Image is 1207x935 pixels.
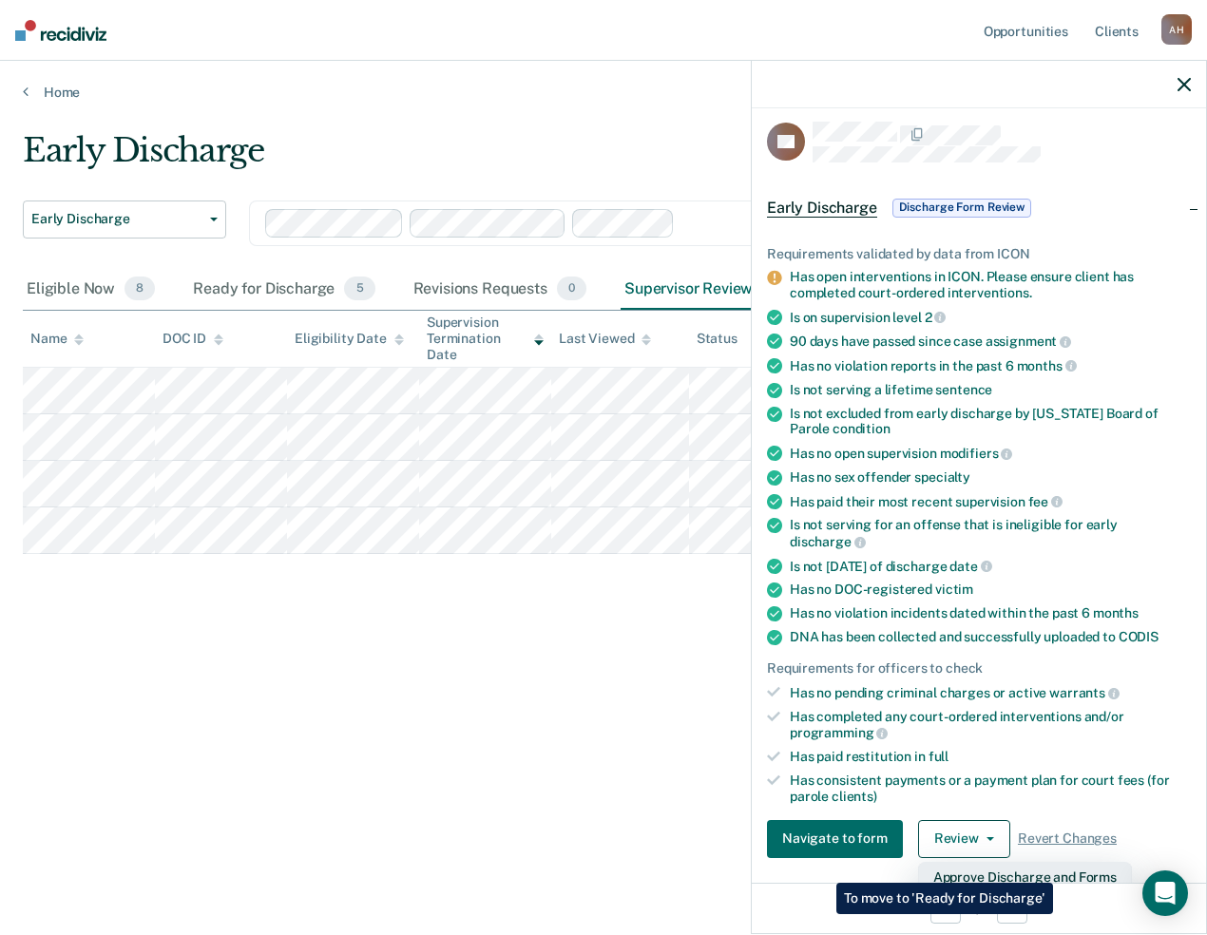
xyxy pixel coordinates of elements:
[31,211,202,227] span: Early Discharge
[914,469,970,485] span: specialty
[790,269,1191,301] div: Has open interventions in ICON. Please ensure client has completed court-ordered interventions.
[790,709,1191,741] div: Has completed any court-ordered interventions and/or
[790,406,1191,438] div: Is not excluded from early discharge by [US_STATE] Board of Parole
[697,331,738,347] div: Status
[23,131,1109,185] div: Early Discharge
[929,749,948,764] span: full
[1028,494,1063,509] span: fee
[410,269,590,311] div: Revisions Requests
[918,820,1010,858] button: Review
[752,883,1206,933] div: 2 / 4
[15,20,106,41] img: Recidiviz
[125,277,155,301] span: 8
[767,820,903,858] button: Navigate to form
[832,789,877,804] span: clients)
[833,421,891,436] span: condition
[790,773,1191,805] div: Has consistent payments or a payment plan for court fees (for parole
[767,199,877,218] span: Early Discharge
[790,445,1191,462] div: Has no open supervision
[935,382,992,397] span: sentence
[559,331,651,347] div: Last Viewed
[986,334,1071,349] span: assignment
[427,315,544,362] div: Supervision Termination Date
[790,684,1191,701] div: Has no pending criminal charges or active
[189,269,378,311] div: Ready for Discharge
[790,333,1191,350] div: 90 days have passed since case
[557,277,586,301] span: 0
[790,629,1191,645] div: DNA has been collected and successfully uploaded to
[1049,685,1120,700] span: warrants
[790,382,1191,398] div: Is not serving a lifetime
[23,84,1184,101] a: Home
[949,559,991,574] span: date
[790,357,1191,374] div: Has no violation reports in the past 6
[790,534,866,549] span: discharge
[790,309,1191,326] div: Is on supervision level
[30,331,84,347] div: Name
[790,517,1191,549] div: Is not serving for an offense that is ineligible for early
[918,862,1132,892] button: Approve Discharge and Forms
[1161,14,1192,45] div: A H
[790,469,1191,486] div: Has no sex offender
[767,246,1191,262] div: Requirements validated by data from ICON
[621,269,797,311] div: Supervisor Review
[1093,605,1139,620] span: months
[940,446,1013,461] span: modifiers
[295,331,404,347] div: Eligibility Date
[1017,358,1077,373] span: months
[752,178,1206,239] div: Early DischargeDischarge Form Review
[23,269,159,311] div: Eligible Now
[163,331,223,347] div: DOC ID
[790,605,1191,621] div: Has no violation incidents dated within the past 6
[767,660,1191,677] div: Requirements for officers to check
[1142,870,1188,916] div: Open Intercom Messenger
[930,893,961,924] button: Previous Opportunity
[790,558,1191,575] div: Is not [DATE] of discharge
[790,582,1191,598] div: Has no DOC-registered
[767,820,910,858] a: Navigate to form link
[997,893,1027,924] button: Next Opportunity
[790,493,1191,510] div: Has paid their most recent supervision
[1119,629,1159,644] span: CODIS
[790,749,1191,765] div: Has paid restitution in
[892,199,1031,218] span: Discharge Form Review
[1018,830,1117,847] span: Revert Changes
[344,277,374,301] span: 5
[925,310,947,325] span: 2
[790,725,888,740] span: programming
[935,582,973,597] span: victim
